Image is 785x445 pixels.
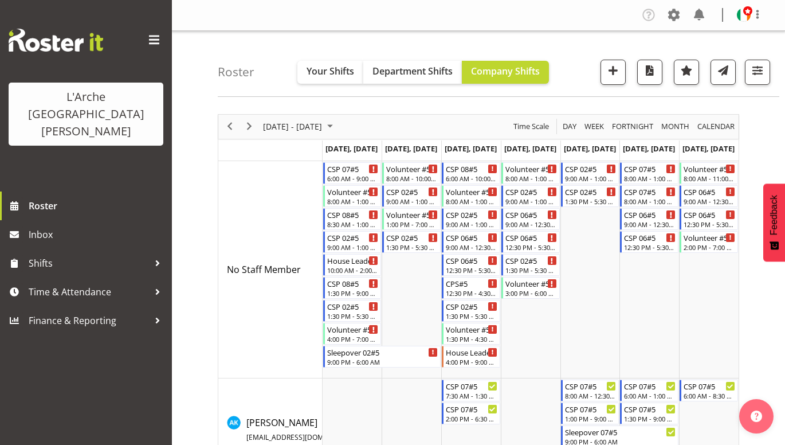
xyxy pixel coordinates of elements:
div: No Staff Member"s event - CSP 06#5 Begin From Sunday, October 19, 2025 at 12:30:00 PM GMT+13:00 E... [680,208,738,230]
a: No Staff Member [227,263,301,276]
div: 12:30 PM - 5:30 PM [505,243,557,252]
div: No Staff Member"s event - CSP 07#5 Begin From Saturday, October 18, 2025 at 8:00:00 AM GMT+13:00 ... [620,185,678,207]
button: Time Scale [512,119,551,134]
span: Your Shifts [307,65,354,77]
div: 1:30 PM - 5:30 PM [446,311,497,321]
div: CSP 02#5 [386,186,438,197]
div: Volunteer #5 [386,209,438,220]
div: No Staff Member"s event - CSP 02#5 Begin From Monday, October 13, 2025 at 9:00:00 AM GMT+13:00 En... [323,231,382,253]
img: help-xxl-2.png [751,411,762,422]
div: No Staff Member"s event - CSP 06#5 Begin From Wednesday, October 15, 2025 at 9:00:00 AM GMT+13:00... [442,231,500,253]
span: [DATE], [DATE] [623,143,675,154]
span: Month [660,119,690,134]
div: Sleepover 02#5 [327,346,438,358]
div: previous period [220,115,240,139]
div: L'Arche [GEOGRAPHIC_DATA][PERSON_NAME] [20,88,152,140]
div: 9:00 AM - 1:00 PM [505,197,557,206]
a: [PERSON_NAME][EMAIL_ADDRESS][DOMAIN_NAME] [246,416,406,443]
span: Week [583,119,605,134]
div: CSP 02#5 [327,232,379,243]
span: [DATE], [DATE] [564,143,616,154]
span: Roster [29,197,166,214]
span: Inbox [29,226,166,243]
div: CSP 06#5 [505,232,557,243]
span: No Staff Member [227,263,301,276]
div: No Staff Member"s event - CSP 02#5 Begin From Thursday, October 16, 2025 at 1:30:00 PM GMT+13:00 ... [501,254,560,276]
div: 2:00 PM - 7:00 PM [684,243,735,252]
div: CSP 07#5 [565,380,617,392]
div: No Staff Member"s event - Volunteer #5 Begin From Monday, October 13, 2025 at 8:00:00 AM GMT+13:0... [323,185,382,207]
div: 12:30 PM - 5:30 PM [684,220,735,229]
button: Previous [222,119,238,134]
div: 1:30 PM - 9:00 PM [624,414,676,423]
div: CSP 06#5 [624,232,676,243]
div: CSP 02#5 [446,300,497,312]
div: 9:00 AM - 1:00 PM [565,174,617,183]
div: 1:30 PM - 4:30 PM [446,334,497,343]
img: Rosterit website logo [9,29,103,52]
div: No Staff Member"s event - CSP 06#5 Begin From Wednesday, October 15, 2025 at 12:30:00 PM GMT+13:0... [442,254,500,276]
span: [DATE] - [DATE] [262,119,323,134]
button: Your Shifts [297,61,363,84]
div: No Staff Member"s event - CSP 08#5 Begin From Wednesday, October 15, 2025 at 6:00:00 AM GMT+13:00... [442,162,500,184]
div: 9:00 PM - 6:00 AM [327,357,438,366]
div: Volunteer #5 [684,232,735,243]
button: Send a list of all shifts for the selected filtered period to all rostered employees. [711,60,736,85]
div: 6:00 AM - 8:30 AM [684,391,735,400]
div: Volunteer #5 [386,163,438,174]
span: Time & Attendance [29,283,149,300]
span: [PERSON_NAME] [246,416,406,443]
div: 9:00 AM - 12:30 PM [446,243,497,252]
div: next period [240,115,259,139]
button: Download a PDF of the roster according to the set date range. [637,60,662,85]
div: 1:00 PM - 7:00 PM [386,220,438,229]
button: Timeline Day [561,119,579,134]
div: 9:00 AM - 1:00 PM [446,220,497,229]
div: No Staff Member"s event - Volunteer #5 Begin From Monday, October 13, 2025 at 4:00:00 PM GMT+13:0... [323,323,382,345]
div: CSP 06#5 [684,209,735,220]
div: Aman Kaur"s event - CSP 07#5 Begin From Wednesday, October 15, 2025 at 7:30:00 AM GMT+13:00 Ends ... [442,380,500,401]
div: CSP 07#5 [624,403,676,415]
div: No Staff Member"s event - Sleepover 02#5 Begin From Monday, October 13, 2025 at 9:00:00 PM GMT+13... [323,346,441,368]
span: calendar [696,119,736,134]
div: CSP 06#5 [446,232,497,243]
div: 4:00 PM - 9:00 PM [446,357,497,366]
div: 8:00 AM - 1:00 PM [327,197,379,206]
div: 1:30 PM - 9:00 PM [327,288,379,298]
div: 1:30 PM - 5:30 PM [565,197,617,206]
td: No Staff Member resource [218,161,323,378]
span: Feedback [769,195,779,235]
span: [DATE], [DATE] [682,143,735,154]
span: [DATE], [DATE] [325,143,378,154]
div: House Leader 01#5 [327,255,379,266]
div: No Staff Member"s event - CSP 02#5 Begin From Tuesday, October 14, 2025 at 9:00:00 AM GMT+13:00 E... [382,185,441,207]
div: 8:30 AM - 1:00 PM [327,220,379,229]
span: [DATE], [DATE] [504,143,556,154]
div: No Staff Member"s event - CSP 06#5 Begin From Saturday, October 18, 2025 at 9:00:00 AM GMT+13:00 ... [620,208,678,230]
button: Timeline Week [583,119,606,134]
div: 9:00 AM - 12:30 PM [505,220,557,229]
span: Company Shifts [471,65,540,77]
div: 12:30 PM - 5:30 PM [446,266,497,275]
div: No Staff Member"s event - CSP 08#5 Begin From Monday, October 13, 2025 at 1:30:00 PM GMT+13:00 En... [323,277,382,299]
div: CSP 02#5 [505,255,557,266]
button: Add a new shift [600,60,626,85]
div: CSP 08#5 [327,278,379,289]
div: 8:00 AM - 1:00 PM [446,197,497,206]
div: CPS#5 [446,278,497,289]
div: CSP 07#5 [565,403,617,415]
div: 8:00 AM - 12:30 PM [565,391,617,400]
div: 10:00 AM - 2:00 PM [327,266,379,275]
div: No Staff Member"s event - Volunteer #5 Begin From Thursday, October 16, 2025 at 3:00:00 PM GMT+13... [501,277,560,299]
span: Day [562,119,578,134]
button: Highlight an important date within the roster. [674,60,699,85]
div: 8:00 AM - 1:00 PM [624,197,676,206]
div: 7:30 AM - 1:30 PM [446,391,497,400]
div: 9:00 AM - 12:30 PM [684,197,735,206]
div: 4:00 PM - 7:00 PM [327,334,379,343]
div: CSP 07#5 [327,163,379,174]
div: Volunteer #5 [327,186,379,197]
div: CSP 07#5 [624,163,676,174]
div: Volunteer #5 [327,323,379,335]
div: CSP 02#5 [446,209,497,220]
